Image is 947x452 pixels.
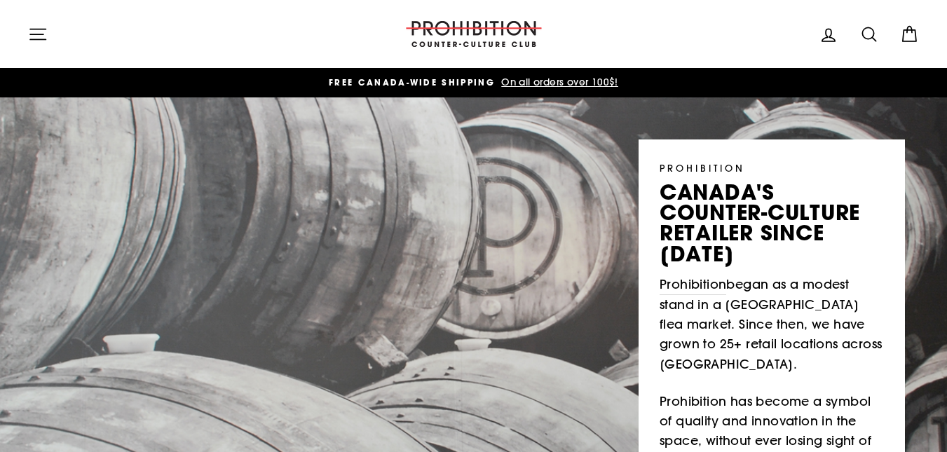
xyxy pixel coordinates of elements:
[660,182,884,264] p: canada's counter-culture retailer since [DATE]
[498,76,618,88] span: On all orders over 100$!
[32,75,915,90] a: FREE CANADA-WIDE SHIPPING On all orders over 100$!
[404,21,544,47] img: PROHIBITION COUNTER-CULTURE CLUB
[329,76,495,88] span: FREE CANADA-WIDE SHIPPING
[660,275,884,374] p: began as a modest stand in a [GEOGRAPHIC_DATA] flea market. Since then, we have grown to 25+ reta...
[660,275,726,295] a: Prohibition
[660,160,884,175] p: PROHIBITION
